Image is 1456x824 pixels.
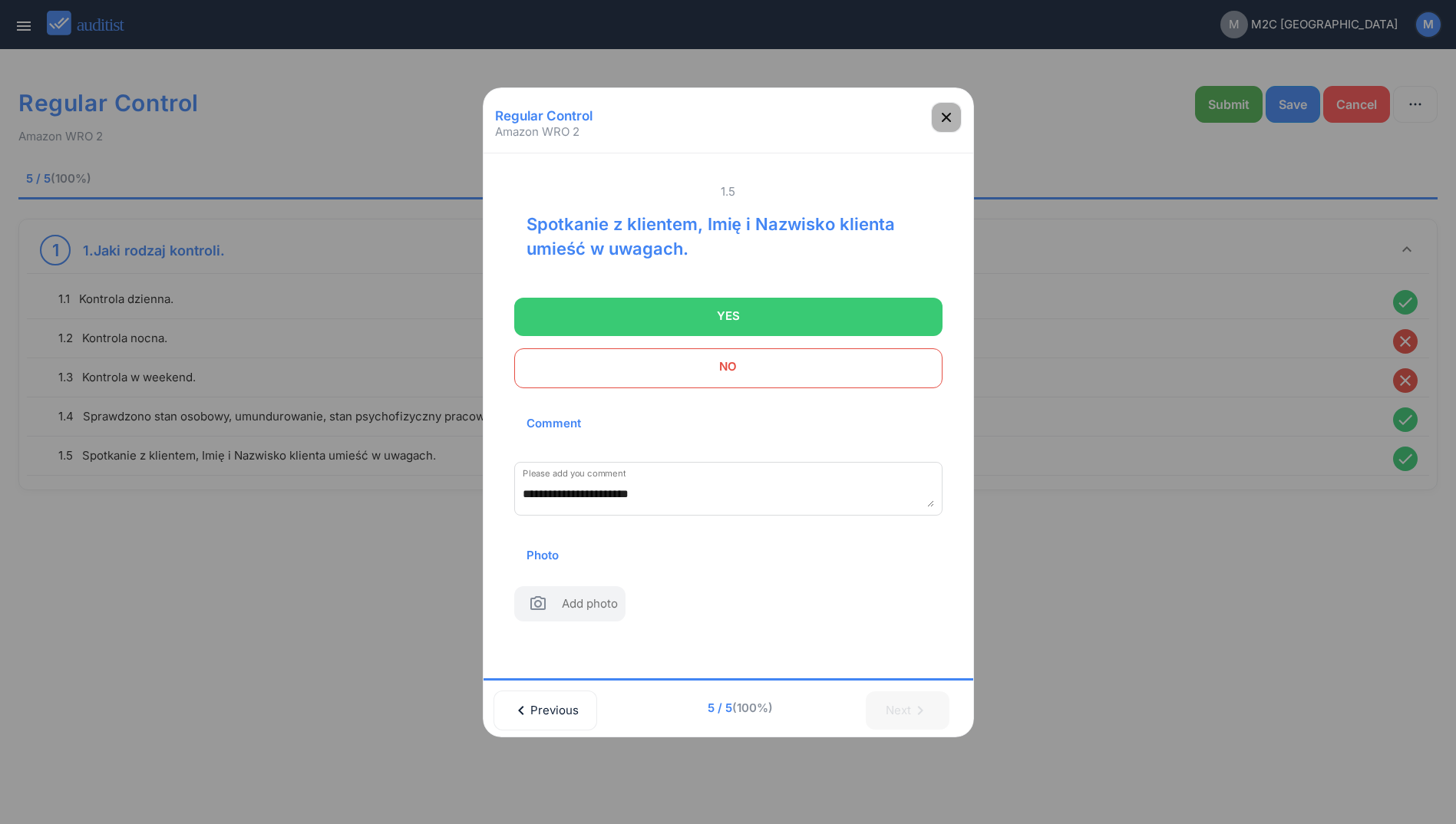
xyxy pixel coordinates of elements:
[523,482,934,507] textarea: Please add you comment
[562,595,618,618] span: Add photo
[619,700,862,717] span: 5 / 5
[514,399,593,448] h2: Comment
[533,301,923,331] span: YES
[490,102,598,130] h1: Regular Control
[513,694,577,727] div: Previous
[514,531,571,580] h2: Photo
[533,351,923,382] span: NO
[514,184,943,199] span: 1.5
[512,701,530,720] i: chevron_left
[732,700,773,715] span: (100%)
[514,199,943,261] div: Spotkanie z klientem, Imię i Nazwisko klienta umieść w uwagach.
[495,124,579,140] span: Amazon WRO 2
[494,691,597,730] button: Previous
